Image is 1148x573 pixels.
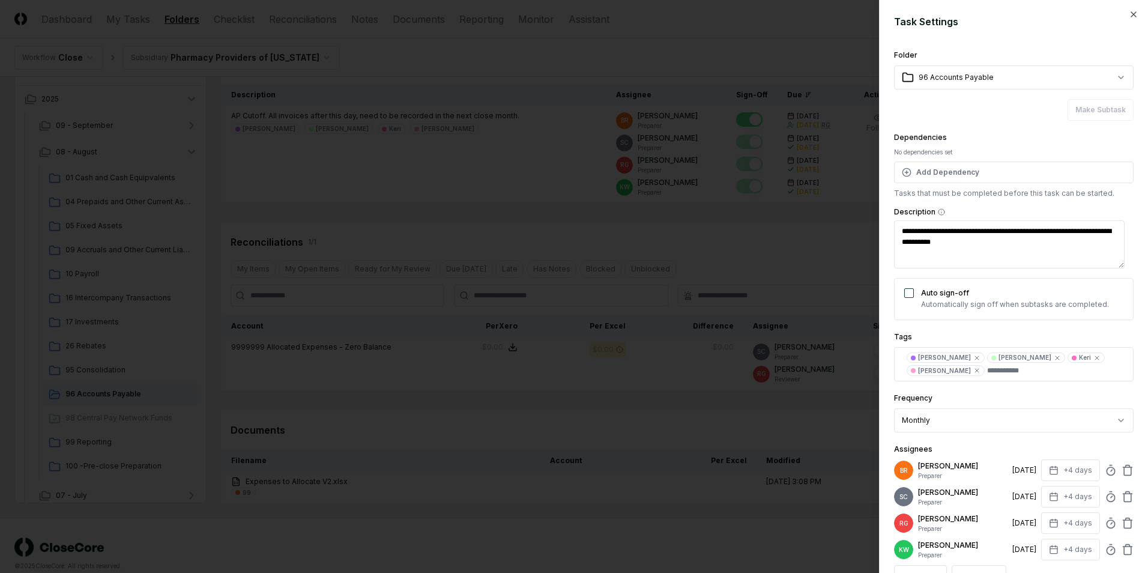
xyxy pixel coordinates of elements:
[894,133,947,142] label: Dependencies
[918,366,980,375] div: [PERSON_NAME]
[1079,353,1101,362] div: Keri
[1012,491,1036,502] div: [DATE]
[938,208,945,216] button: Description
[1012,465,1036,476] div: [DATE]
[918,487,1008,498] p: [PERSON_NAME]
[894,148,1134,157] div: No dependencies set
[998,353,1061,362] div: [PERSON_NAME]
[894,444,932,453] label: Assignees
[899,545,909,554] span: KW
[921,288,969,297] label: Auto sign-off
[894,162,1134,183] button: Add Dependency
[894,393,932,402] label: Frequency
[921,299,1109,310] p: Automatically sign off when subtasks are completed.
[1041,459,1100,481] button: +4 days
[900,466,908,475] span: BR
[1041,539,1100,560] button: +4 days
[918,540,1008,551] p: [PERSON_NAME]
[918,514,1008,524] p: [PERSON_NAME]
[1041,486,1100,508] button: +4 days
[918,353,980,362] div: [PERSON_NAME]
[899,493,908,502] span: SC
[894,208,1134,216] label: Description
[894,188,1134,199] p: Tasks that must be completed before this task can be started.
[918,551,1008,560] p: Preparer
[899,519,908,528] span: RG
[918,498,1008,507] p: Preparer
[1012,518,1036,529] div: [DATE]
[1012,544,1036,555] div: [DATE]
[894,332,912,341] label: Tags
[918,524,1008,533] p: Preparer
[894,50,917,59] label: Folder
[918,461,1008,471] p: [PERSON_NAME]
[918,471,1008,481] p: Preparer
[894,14,1134,29] h2: Task Settings
[1041,512,1100,534] button: +4 days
